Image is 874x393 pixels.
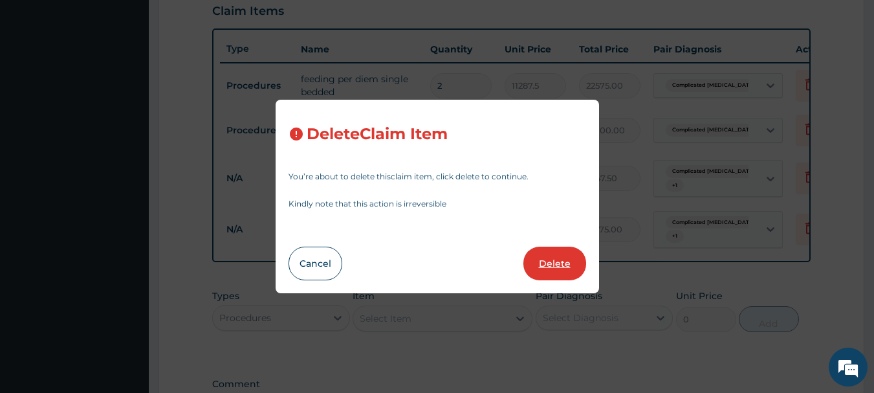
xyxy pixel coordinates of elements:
div: Chat with us now [67,73,217,89]
div: Minimize live chat window [212,6,243,38]
span: We're online! [75,115,179,246]
p: Kindly note that this action is irreversible [289,200,586,208]
button: Delete [523,247,586,280]
button: Cancel [289,247,342,280]
textarea: Type your message and hit 'Enter' [6,258,246,304]
img: d_794563401_company_1708531726252_794563401 [24,65,52,97]
h3: Delete Claim Item [307,126,448,143]
p: You’re about to delete this claim item , click delete to continue. [289,173,586,181]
